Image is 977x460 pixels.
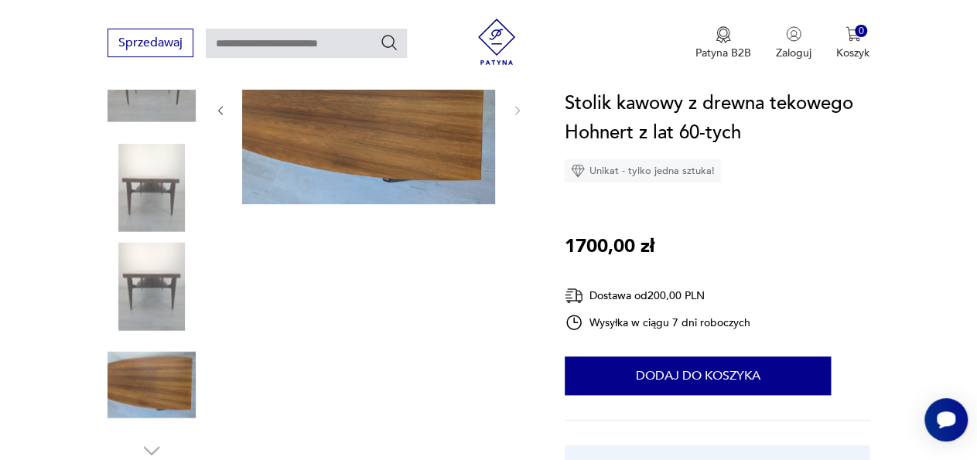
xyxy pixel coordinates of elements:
img: Zdjęcie produktu Stolik kawowy z drewna tekowego Hohnert z lat 60-tych [108,242,196,330]
p: Koszyk [836,46,869,60]
div: Dostawa od 200,00 PLN [565,286,750,305]
img: Zdjęcie produktu Stolik kawowy z drewna tekowego Hohnert z lat 60-tych [108,144,196,232]
button: 0Koszyk [836,26,869,60]
p: Zaloguj [776,46,811,60]
a: Ikona medaluPatyna B2B [695,26,751,60]
button: Zaloguj [776,26,811,60]
img: Ikona dostawy [565,286,583,305]
a: Sprzedawaj [108,39,193,49]
div: 0 [855,25,868,38]
img: Patyna - sklep z meblami i dekoracjami vintage [473,19,520,65]
button: Sprzedawaj [108,29,193,57]
img: Zdjęcie produktu Stolik kawowy z drewna tekowego Hohnert z lat 60-tych [108,341,196,429]
div: Wysyłka w ciągu 7 dni roboczych [565,313,750,332]
button: Szukaj [380,33,398,52]
div: Unikat - tylko jedna sztuka! [565,159,721,182]
p: Patyna B2B [695,46,751,60]
button: Patyna B2B [695,26,751,60]
p: 1700,00 zł [565,232,654,261]
img: Ikonka użytkownika [786,26,801,42]
img: Ikona koszyka [845,26,861,42]
iframe: Smartsupp widget button [924,398,968,441]
h1: Stolik kawowy z drewna tekowego Hohnert z lat 60-tych [565,89,869,148]
img: Ikona diamentu [571,164,585,178]
img: Zdjęcie produktu Stolik kawowy z drewna tekowego Hohnert z lat 60-tych [242,14,495,204]
img: Zdjęcie produktu Stolik kawowy z drewna tekowego Hohnert z lat 60-tych [108,45,196,133]
button: Dodaj do koszyka [565,356,831,395]
img: Ikona medalu [716,26,731,43]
